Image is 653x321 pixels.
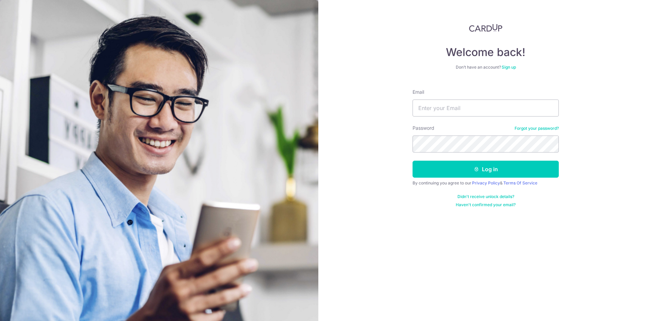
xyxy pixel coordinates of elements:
[502,65,516,70] a: Sign up
[413,89,424,95] label: Email
[456,202,516,208] a: Haven't confirmed your email?
[413,100,559,117] input: Enter your Email
[413,180,559,186] div: By continuing you agree to our &
[413,46,559,59] h4: Welcome back!
[503,180,537,185] a: Terms Of Service
[413,65,559,70] div: Don’t have an account?
[413,161,559,178] button: Log in
[515,126,559,131] a: Forgot your password?
[457,194,514,199] a: Didn't receive unlock details?
[413,125,434,131] label: Password
[472,180,500,185] a: Privacy Policy
[469,24,502,32] img: CardUp Logo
